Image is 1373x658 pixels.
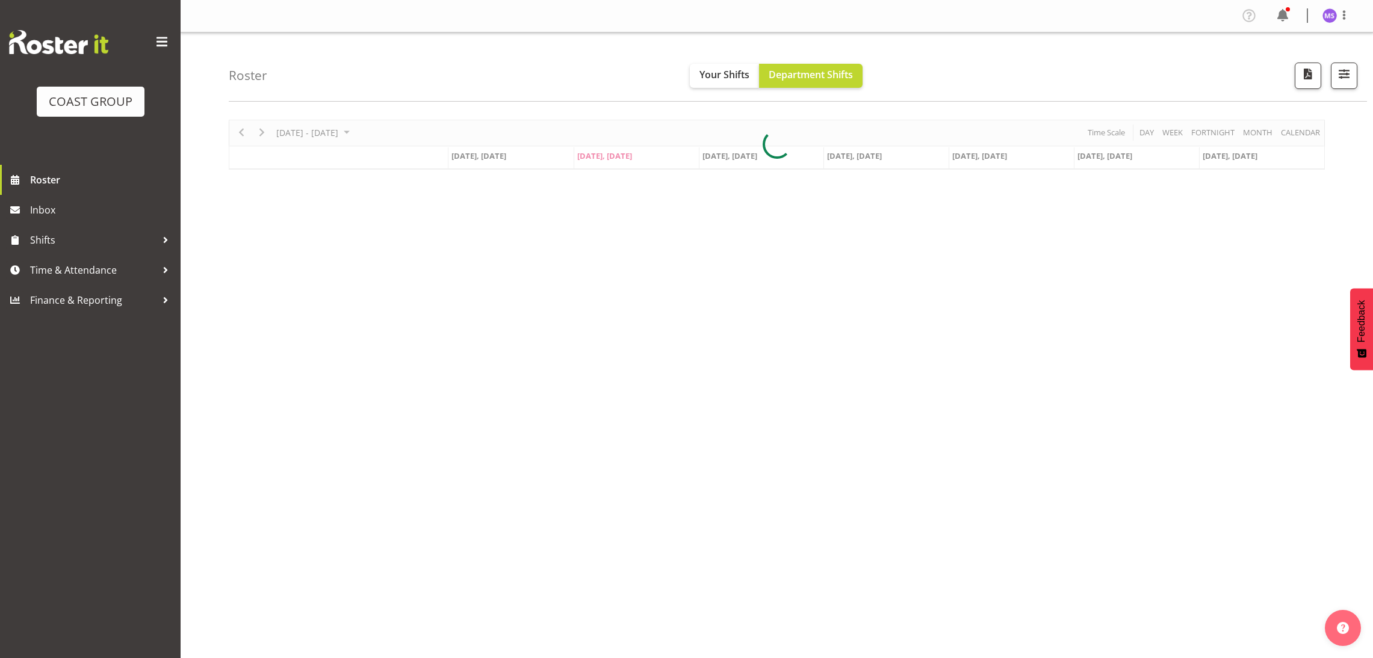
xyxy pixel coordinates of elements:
[30,171,175,189] span: Roster
[229,69,267,82] h4: Roster
[1337,622,1349,634] img: help-xxl-2.png
[690,64,759,88] button: Your Shifts
[1295,63,1321,89] button: Download a PDF of the roster according to the set date range.
[49,93,132,111] div: COAST GROUP
[30,261,157,279] span: Time & Attendance
[30,291,157,309] span: Finance & Reporting
[1356,300,1367,342] span: Feedback
[1331,63,1357,89] button: Filter Shifts
[30,201,175,219] span: Inbox
[699,68,749,81] span: Your Shifts
[759,64,863,88] button: Department Shifts
[30,231,157,249] span: Shifts
[1350,288,1373,370] button: Feedback - Show survey
[1322,8,1337,23] img: mandeep-singh1184.jpg
[9,30,108,54] img: Rosterit website logo
[769,68,853,81] span: Department Shifts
